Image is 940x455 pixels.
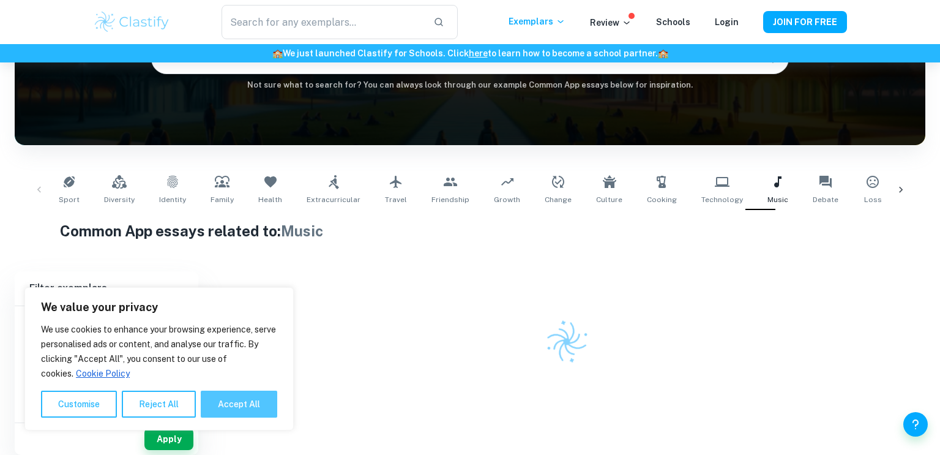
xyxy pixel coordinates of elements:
[272,48,283,58] span: 🏫
[144,428,193,450] button: Apply
[596,194,622,205] span: Culture
[767,194,788,205] span: Music
[15,79,925,91] h6: Not sure what to search for? You can always look through our example Common App essays below for ...
[222,5,423,39] input: Search for any exemplars...
[211,194,234,205] span: Family
[763,11,847,33] button: JOIN FOR FREE
[590,16,632,29] p: Review
[59,194,80,205] span: Sport
[538,313,596,371] img: Clastify logo
[75,368,130,379] a: Cookie Policy
[41,300,277,315] p: We value your privacy
[813,194,838,205] span: Debate
[701,194,743,205] span: Technology
[656,17,690,27] a: Schools
[41,322,277,381] p: We use cookies to enhance your browsing experience, serve personalised ads or content, and analys...
[715,17,739,27] a: Login
[864,194,882,205] span: Loss
[385,194,407,205] span: Travel
[281,222,323,239] span: Music
[258,194,282,205] span: Health
[15,271,198,306] h6: Filter exemplars
[658,48,668,58] span: 🏫
[545,194,572,205] span: Change
[903,412,928,437] button: Help and Feedback
[93,10,171,34] img: Clastify logo
[201,391,277,418] button: Accept All
[24,287,294,431] div: We value your privacy
[41,391,117,418] button: Customise
[307,194,360,205] span: Extracurricular
[647,194,677,205] span: Cooking
[104,194,135,205] span: Diversity
[60,220,879,242] h1: Common App essays related to:
[494,194,520,205] span: Growth
[2,47,938,60] h6: We just launched Clastify for Schools. Click to learn how to become a school partner.
[509,15,565,28] p: Exemplars
[469,48,488,58] a: here
[159,194,186,205] span: Identity
[431,194,469,205] span: Friendship
[122,391,196,418] button: Reject All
